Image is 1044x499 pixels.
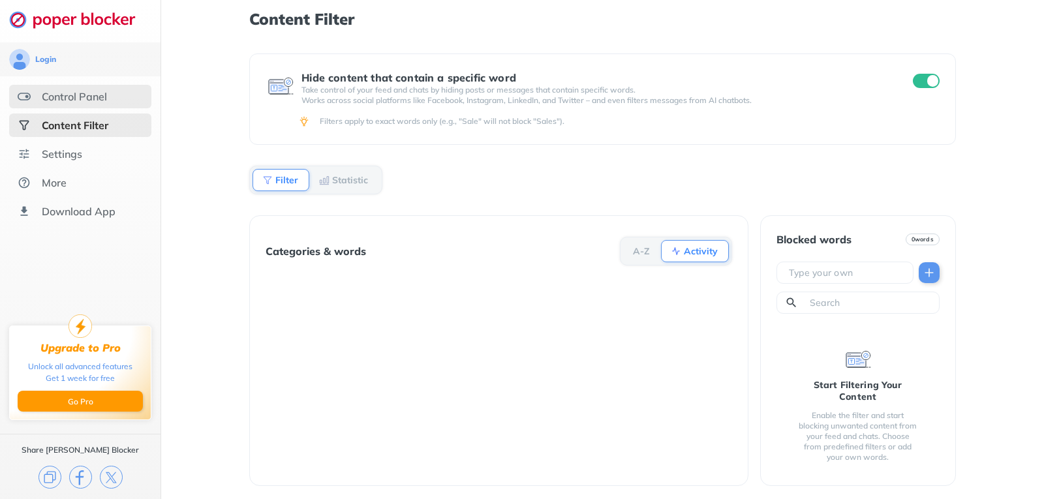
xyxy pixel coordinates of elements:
[912,235,934,244] b: 0 words
[301,85,889,95] p: Take control of your feed and chats by hiding posts or messages that contain specific words.
[797,379,919,402] div: Start Filtering Your Content
[320,116,937,127] div: Filters apply to exact words only (e.g., "Sale" will not block "Sales").
[301,72,889,83] div: Hide content that contain a specific word
[42,90,107,103] div: Control Panel
[684,247,718,255] b: Activity
[18,147,31,160] img: settings.svg
[262,175,273,185] img: Filter
[18,119,31,132] img: social-selected.svg
[266,245,366,257] div: Categories & words
[319,175,330,185] img: Statistic
[301,95,889,106] p: Works across social platforms like Facebook, Instagram, LinkedIn, and Twitter – and even filters ...
[797,410,919,462] div: Enable the filter and start blocking unwanted content from your feed and chats. Choose from prede...
[18,90,31,103] img: features.svg
[42,205,115,218] div: Download App
[332,176,368,184] b: Statistic
[18,176,31,189] img: about.svg
[42,119,108,132] div: Content Filter
[22,445,139,455] div: Share [PERSON_NAME] Blocker
[40,342,121,354] div: Upgrade to Pro
[808,296,934,309] input: Search
[69,314,92,338] img: upgrade-to-pro.svg
[46,372,115,384] div: Get 1 week for free
[9,10,149,29] img: logo-webpage.svg
[776,234,852,245] div: Blocked words
[671,246,681,256] img: Activity
[35,54,56,65] div: Login
[42,147,82,160] div: Settings
[9,49,30,70] img: avatar.svg
[28,361,132,372] div: Unlock all advanced features
[100,466,123,489] img: x.svg
[275,176,298,184] b: Filter
[69,466,92,489] img: facebook.svg
[249,10,955,27] h1: Content Filter
[633,247,650,255] b: A-Z
[18,205,31,218] img: download-app.svg
[42,176,67,189] div: More
[788,266,908,279] input: Type your own
[38,466,61,489] img: copy.svg
[18,391,143,412] button: Go Pro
